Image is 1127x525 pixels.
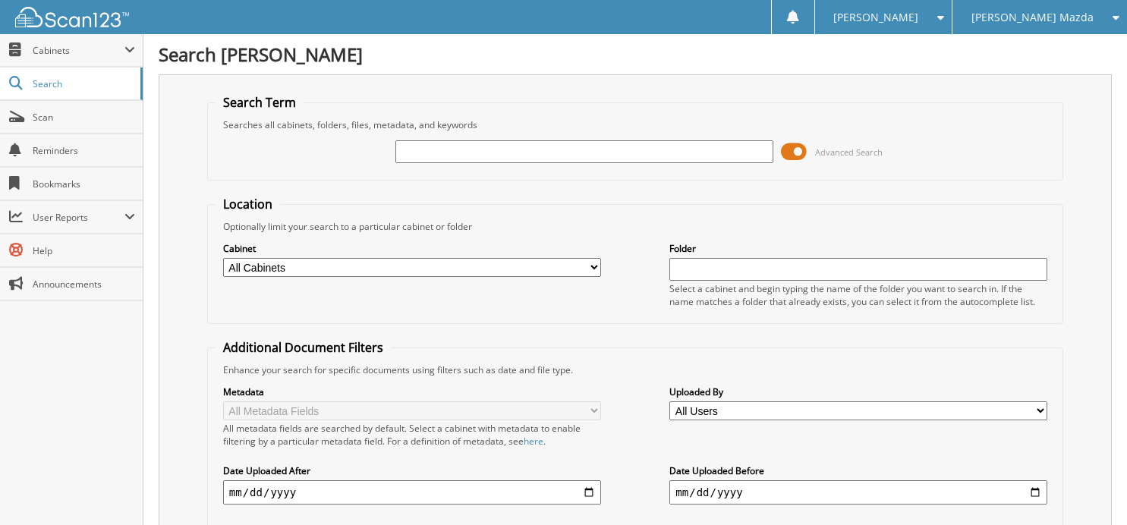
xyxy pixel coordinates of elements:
[971,13,1094,22] span: [PERSON_NAME] Mazda
[223,422,601,448] div: All metadata fields are searched by default. Select a cabinet with metadata to enable filtering b...
[524,435,543,448] a: here
[223,242,601,255] label: Cabinet
[33,244,135,257] span: Help
[669,282,1047,308] div: Select a cabinet and begin typing the name of the folder you want to search in. If the name match...
[223,464,601,477] label: Date Uploaded After
[223,385,601,398] label: Metadata
[669,464,1047,477] label: Date Uploaded Before
[33,178,135,190] span: Bookmarks
[33,278,135,291] span: Announcements
[833,13,918,22] span: [PERSON_NAME]
[33,211,124,224] span: User Reports
[216,94,304,111] legend: Search Term
[159,42,1112,67] h1: Search [PERSON_NAME]
[33,111,135,124] span: Scan
[33,77,133,90] span: Search
[669,480,1047,505] input: end
[33,144,135,157] span: Reminders
[216,196,280,212] legend: Location
[223,480,601,505] input: start
[669,385,1047,398] label: Uploaded By
[669,242,1047,255] label: Folder
[33,44,124,57] span: Cabinets
[216,220,1055,233] div: Optionally limit your search to a particular cabinet or folder
[216,363,1055,376] div: Enhance your search for specific documents using filters such as date and file type.
[216,339,391,356] legend: Additional Document Filters
[216,118,1055,131] div: Searches all cabinets, folders, files, metadata, and keywords
[815,146,883,158] span: Advanced Search
[15,7,129,27] img: scan123-logo-white.svg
